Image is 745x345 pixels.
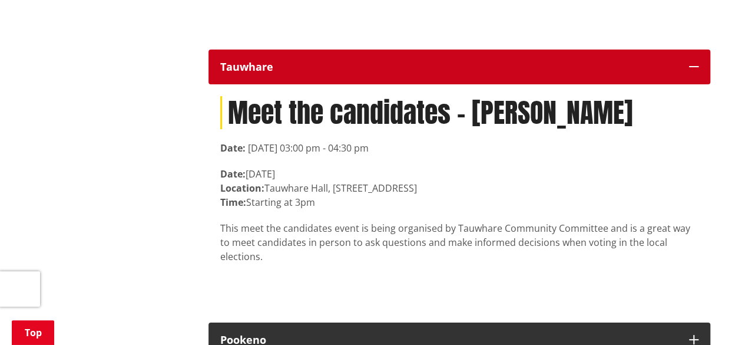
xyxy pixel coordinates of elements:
strong: Tauwhare [220,60,273,74]
strong: Date: [220,142,246,155]
strong: Location: [220,182,264,195]
strong: Time: [220,196,246,209]
time: [DATE] 03:00 pm - 04:30 pm [248,142,369,155]
p: This meet the candidates event is being organised by Tauwhare Community Committee and is a great ... [220,221,698,264]
h1: Meet the candidates - [PERSON_NAME] [220,96,698,129]
a: Top [12,320,54,345]
button: Tauwhare [208,50,710,85]
strong: Date: [220,167,246,180]
p: [DATE] Tauwhare Hall, [STREET_ADDRESS] Starting at 3pm [220,167,698,209]
iframe: Messenger Launcher [691,295,733,338]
